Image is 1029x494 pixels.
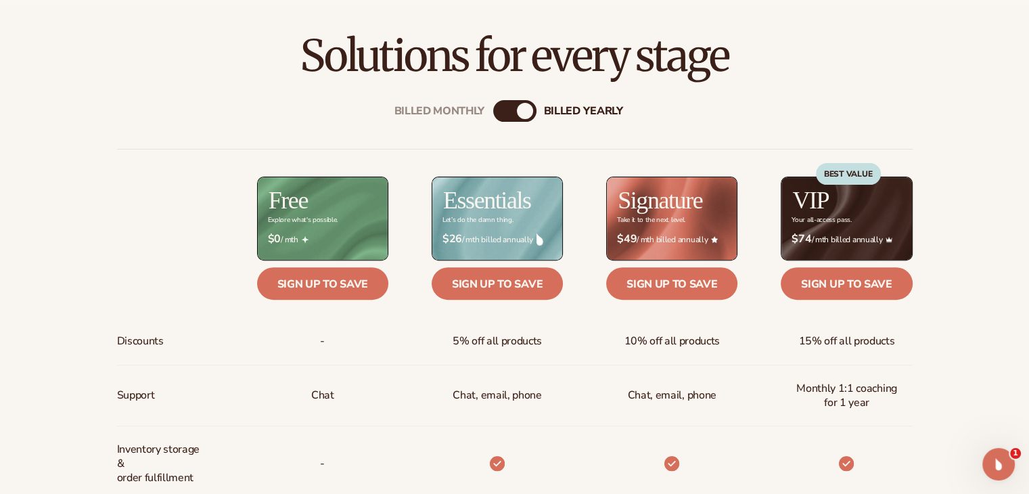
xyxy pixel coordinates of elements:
[816,163,881,185] div: BEST VALUE
[442,217,513,224] div: Let’s do the damn thing.
[257,267,388,300] a: Sign up to save
[792,376,901,416] span: Monthly 1:1 coaching for 1 year
[117,437,207,490] span: Inventory storage & order fulfillment
[544,105,623,118] div: billed Yearly
[320,451,325,476] p: -
[38,33,991,78] h2: Solutions for every stage
[781,177,911,259] img: VIP_BG_199964bd-3653-43bc-8a67-789d2d7717b9.jpg
[432,267,563,300] a: Sign up to save
[432,177,562,259] img: Essentials_BG_9050f826-5aa9-47d9-a362-757b82c62641.jpg
[617,233,727,246] span: / mth billed annually
[711,236,718,242] img: Star_6.png
[311,383,334,408] p: Chat
[117,329,164,354] span: Discounts
[1010,448,1021,459] span: 1
[617,233,637,246] strong: $49
[268,233,378,246] span: / mth
[606,267,737,300] a: Sign up to save
[617,217,685,224] div: Take it to the next level.
[117,383,155,408] span: Support
[792,233,811,246] strong: $74
[792,217,851,224] div: Your all-access pass.
[781,267,912,300] a: Sign up to save
[886,236,892,243] img: Crown_2d87c031-1b5a-4345-8312-a4356ddcde98.png
[792,233,901,246] span: / mth billed annually
[536,233,543,246] img: drop.png
[268,233,281,246] strong: $0
[302,236,308,243] img: Free_Icon_bb6e7c7e-73f8-44bd-8ed0-223ea0fc522e.png
[624,329,720,354] span: 10% off all products
[442,233,462,246] strong: $26
[443,188,531,212] h2: Essentials
[792,188,829,212] h2: VIP
[320,329,325,354] span: -
[982,448,1015,480] iframe: Intercom live chat
[607,177,737,259] img: Signature_BG_eeb718c8-65ac-49e3-a4e5-327c6aa73146.jpg
[453,383,541,408] p: Chat, email, phone
[269,188,308,212] h2: Free
[618,188,702,212] h2: Signature
[258,177,388,259] img: free_bg.png
[268,217,338,224] div: Explore what's possible.
[799,329,895,354] span: 15% off all products
[628,383,716,408] span: Chat, email, phone
[453,329,542,354] span: 5% off all products
[394,105,485,118] div: Billed Monthly
[442,233,552,246] span: / mth billed annually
